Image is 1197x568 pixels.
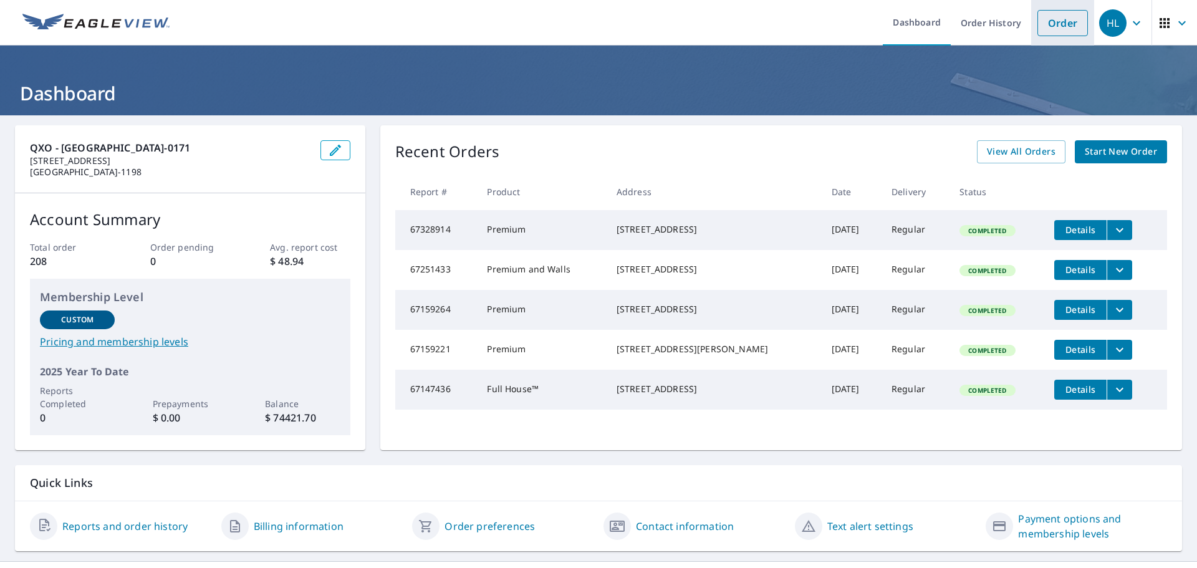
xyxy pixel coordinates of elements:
[477,250,606,290] td: Premium and Walls
[1107,260,1132,280] button: filesDropdownBtn-67251433
[153,410,228,425] p: $ 0.00
[1107,220,1132,240] button: filesDropdownBtn-67328914
[477,330,606,370] td: Premium
[822,290,882,330] td: [DATE]
[265,397,340,410] p: Balance
[30,475,1167,491] p: Quick Links
[822,250,882,290] td: [DATE]
[30,208,350,231] p: Account Summary
[961,266,1014,275] span: Completed
[40,334,340,349] a: Pricing and membership levels
[882,250,949,290] td: Regular
[882,330,949,370] td: Regular
[1075,140,1167,163] a: Start New Order
[395,290,478,330] td: 67159264
[15,80,1182,106] h1: Dashboard
[30,241,110,254] p: Total order
[30,140,310,155] p: QXO - [GEOGRAPHIC_DATA]-0171
[153,397,228,410] p: Prepayments
[617,263,812,276] div: [STREET_ADDRESS]
[395,140,500,163] p: Recent Orders
[30,166,310,178] p: [GEOGRAPHIC_DATA]-1198
[40,384,115,410] p: Reports Completed
[1062,224,1099,236] span: Details
[1099,9,1127,37] div: HL
[30,254,110,269] p: 208
[822,370,882,410] td: [DATE]
[395,370,478,410] td: 67147436
[882,210,949,250] td: Regular
[882,370,949,410] td: Regular
[1018,511,1167,541] a: Payment options and membership levels
[1062,383,1099,395] span: Details
[1054,340,1107,360] button: detailsBtn-67159221
[961,386,1014,395] span: Completed
[445,519,535,534] a: Order preferences
[961,226,1014,235] span: Completed
[150,241,230,254] p: Order pending
[1037,10,1088,36] a: Order
[254,519,344,534] a: Billing information
[1054,260,1107,280] button: detailsBtn-67251433
[617,383,812,395] div: [STREET_ADDRESS]
[617,343,812,355] div: [STREET_ADDRESS][PERSON_NAME]
[827,519,913,534] a: Text alert settings
[822,173,882,210] th: Date
[1107,340,1132,360] button: filesDropdownBtn-67159221
[961,306,1014,315] span: Completed
[22,14,170,32] img: EV Logo
[1085,144,1157,160] span: Start New Order
[961,346,1014,355] span: Completed
[822,330,882,370] td: [DATE]
[977,140,1065,163] a: View All Orders
[270,241,350,254] p: Avg. report cost
[1054,300,1107,320] button: detailsBtn-67159264
[61,314,94,325] p: Custom
[395,330,478,370] td: 67159221
[30,155,310,166] p: [STREET_ADDRESS]
[477,290,606,330] td: Premium
[477,210,606,250] td: Premium
[607,173,822,210] th: Address
[395,250,478,290] td: 67251433
[617,223,812,236] div: [STREET_ADDRESS]
[636,519,734,534] a: Contact information
[270,254,350,269] p: $ 48.94
[1107,300,1132,320] button: filesDropdownBtn-67159264
[1062,304,1099,315] span: Details
[1107,380,1132,400] button: filesDropdownBtn-67147436
[949,173,1044,210] th: Status
[40,410,115,425] p: 0
[617,303,812,315] div: [STREET_ADDRESS]
[987,144,1055,160] span: View All Orders
[395,210,478,250] td: 67328914
[822,210,882,250] td: [DATE]
[395,173,478,210] th: Report #
[882,173,949,210] th: Delivery
[1062,264,1099,276] span: Details
[62,519,188,534] a: Reports and order history
[40,364,340,379] p: 2025 Year To Date
[150,254,230,269] p: 0
[882,290,949,330] td: Regular
[1054,220,1107,240] button: detailsBtn-67328914
[265,410,340,425] p: $ 74421.70
[1062,344,1099,355] span: Details
[1054,380,1107,400] button: detailsBtn-67147436
[477,370,606,410] td: Full House™
[40,289,340,306] p: Membership Level
[477,173,606,210] th: Product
